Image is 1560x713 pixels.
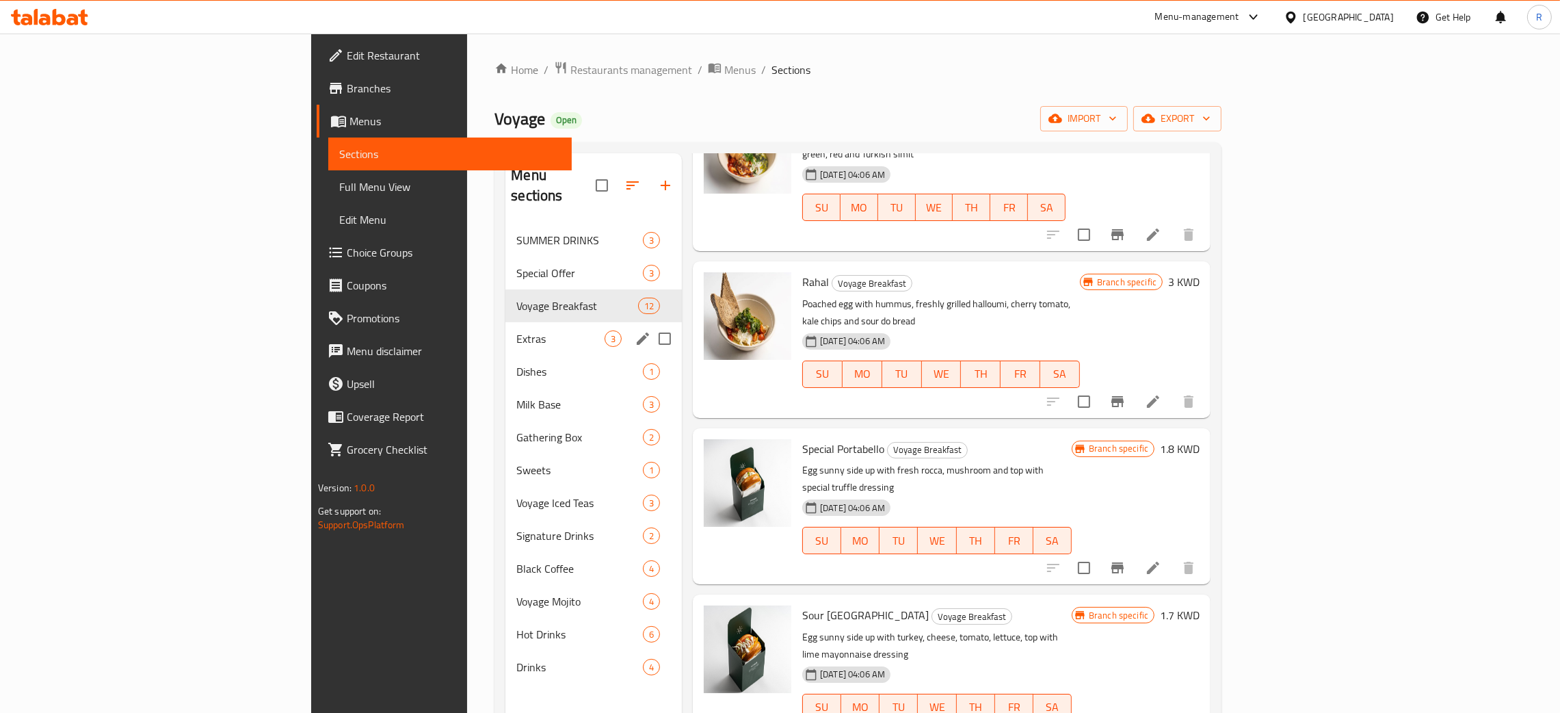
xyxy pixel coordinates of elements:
span: Version: [318,479,352,497]
span: TU [884,198,910,218]
div: SUMMER DRINKS3 [505,224,682,257]
div: Voyage Breakfast12 [505,289,682,322]
span: Edit Menu [339,211,561,228]
span: 1.0.0 [354,479,375,497]
span: [DATE] 04:06 AM [815,335,890,348]
span: Voyage Breakfast [932,609,1012,625]
span: 3 [644,497,659,510]
span: TH [966,364,995,384]
a: Restaurants management [554,61,692,79]
span: Menus [724,62,756,78]
span: 12 [639,300,659,313]
a: Edit menu item [1145,226,1161,243]
li: / [698,62,702,78]
span: 4 [644,595,659,608]
span: Sections [339,146,561,162]
span: SU [808,198,835,218]
div: items [643,626,660,643]
button: TH [957,527,995,554]
a: Choice Groups [317,236,572,269]
span: SU [808,531,836,551]
button: TH [953,194,990,221]
span: Branches [347,80,561,96]
span: TH [958,198,985,218]
div: Voyage Breakfast [887,442,968,458]
div: items [605,330,622,347]
span: Voyage Breakfast [516,298,637,314]
span: SUMMER DRINKS [516,232,643,248]
span: Special Portabello [802,439,884,459]
a: Edit Menu [328,203,572,236]
a: Edit Restaurant [317,39,572,72]
button: edit [633,328,653,349]
span: FR [1001,531,1028,551]
a: Branches [317,72,572,105]
button: SA [1028,194,1066,221]
h6: 1.8 KWD [1160,439,1200,458]
button: SA [1040,361,1080,388]
div: items [643,528,660,544]
div: items [643,462,660,478]
span: import [1051,110,1117,127]
span: Branch specific [1083,609,1154,622]
span: Edit Restaurant [347,47,561,64]
span: Sort sections [616,169,649,202]
div: Voyage Mojito4 [505,585,682,618]
button: WE [922,361,962,388]
span: Special Offer [516,265,643,281]
span: MO [847,531,874,551]
button: Branch-specific-item [1101,385,1134,418]
span: 2 [644,530,659,543]
span: WE [921,198,948,218]
span: Milk Base [516,396,643,413]
span: Drinks [516,659,643,675]
span: Dishes [516,363,643,380]
button: FR [1001,361,1040,388]
span: Sections [771,62,810,78]
div: Drinks4 [505,651,682,684]
span: FR [1006,364,1035,384]
span: Voyage Breakfast [832,276,912,291]
div: items [643,265,660,281]
img: Special Portabello [704,439,791,527]
p: Egg sunny side up with fresh rocca, mushroom and top with special truffle dressing [802,462,1072,496]
div: items [643,593,660,610]
img: Rahal [704,272,791,360]
button: SU [802,361,843,388]
h6: 1.7 KWD [1160,606,1200,625]
span: Voyage Mojito [516,593,643,610]
span: Coupons [347,277,561,294]
span: 3 [644,234,659,247]
span: Hot Drinks [516,626,643,643]
div: Voyage Breakfast [931,608,1012,625]
span: Choice Groups [347,244,561,261]
a: Edit menu item [1145,560,1161,576]
button: WE [918,527,956,554]
span: SA [1039,531,1066,551]
span: Select to update [1070,554,1098,582]
span: Gathering Box [516,429,643,445]
button: export [1133,106,1221,131]
div: items [643,495,660,511]
a: Coupons [317,269,572,302]
span: FR [996,198,1022,218]
span: 4 [644,562,659,575]
span: Sweets [516,462,643,478]
span: WE [927,364,956,384]
a: Full Menu View [328,170,572,203]
button: TH [961,361,1001,388]
a: Grocery Checklist [317,433,572,466]
div: items [643,560,660,577]
button: delete [1172,552,1205,584]
span: [DATE] 04:06 AM [815,168,890,181]
span: 1 [644,365,659,378]
span: Coverage Report [347,409,561,425]
nav: Menu sections [505,218,682,689]
span: MO [848,364,877,384]
div: [GEOGRAPHIC_DATA] [1304,10,1394,25]
div: Black Coffee [516,560,643,577]
div: items [643,429,660,445]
